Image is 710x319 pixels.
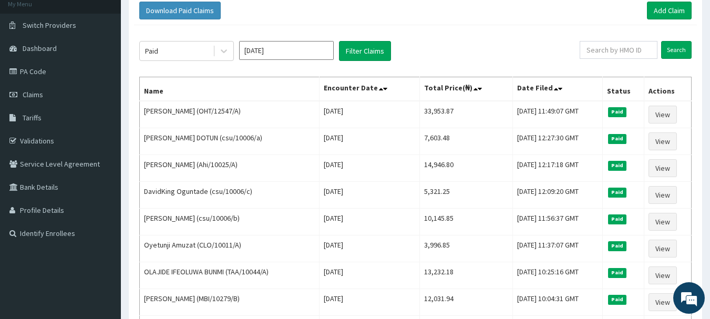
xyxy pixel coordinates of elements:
td: [DATE] 12:27:30 GMT [512,128,602,155]
span: Paid [608,107,627,117]
th: Status [602,77,644,101]
div: Chat with us now [55,59,177,73]
td: [DATE] [319,235,419,262]
input: Search [661,41,692,59]
td: Oyetunji Amuzat (CLO/10011/A) [140,235,320,262]
th: Name [140,77,320,101]
td: [DATE] 11:56:37 GMT [512,209,602,235]
input: Search by HMO ID [580,41,657,59]
span: Paid [608,268,627,277]
button: Filter Claims [339,41,391,61]
td: [DATE] [319,128,419,155]
span: We're online! [61,94,145,200]
td: [DATE] [319,182,419,209]
td: 33,953.87 [419,101,512,128]
a: View [649,159,677,177]
a: View [649,106,677,124]
td: [DATE] [319,155,419,182]
td: [PERSON_NAME] (OHT/12547/A) [140,101,320,128]
span: Paid [608,241,627,251]
input: Select Month and Year [239,41,334,60]
span: Tariffs [23,113,42,122]
td: [PERSON_NAME] DOTUN (csu/10006/a) [140,128,320,155]
td: 5,321.25 [419,182,512,209]
td: 13,232.18 [419,262,512,289]
td: [DATE] 10:04:31 GMT [512,289,602,316]
span: Claims [23,90,43,99]
td: [DATE] [319,101,419,128]
span: Paid [608,188,627,197]
span: Paid [608,214,627,224]
td: [DATE] [319,209,419,235]
a: View [649,213,677,231]
a: Add Claim [647,2,692,19]
div: Minimize live chat window [172,5,198,30]
td: [DATE] 11:37:07 GMT [512,235,602,262]
span: Dashboard [23,44,57,53]
td: [DATE] 12:17:18 GMT [512,155,602,182]
th: Actions [644,77,692,101]
textarea: Type your message and hit 'Enter' [5,210,200,246]
th: Total Price(₦) [419,77,512,101]
a: View [649,266,677,284]
div: Paid [145,46,158,56]
a: View [649,240,677,258]
td: 12,031.94 [419,289,512,316]
td: 14,946.80 [419,155,512,182]
span: Paid [608,295,627,304]
a: View [649,186,677,204]
th: Encounter Date [319,77,419,101]
th: Date Filed [512,77,602,101]
td: [DATE] [319,289,419,316]
td: 10,145.85 [419,209,512,235]
td: 7,603.48 [419,128,512,155]
td: [DATE] 11:49:07 GMT [512,101,602,128]
span: Paid [608,134,627,143]
td: [DATE] [319,262,419,289]
td: OLAJIDE IFEOLUWA BUNMI (TAA/10044/A) [140,262,320,289]
td: [DATE] 10:25:16 GMT [512,262,602,289]
td: [DATE] 12:09:20 GMT [512,182,602,209]
td: [PERSON_NAME] (MBI/10279/B) [140,289,320,316]
button: Download Paid Claims [139,2,221,19]
td: 3,996.85 [419,235,512,262]
a: View [649,293,677,311]
span: Paid [608,161,627,170]
a: View [649,132,677,150]
img: d_794563401_company_1708531726252_794563401 [19,53,43,79]
td: [PERSON_NAME] (Ahi/10025/A) [140,155,320,182]
span: Switch Providers [23,20,76,30]
td: [PERSON_NAME] (csu/10006/b) [140,209,320,235]
td: DavidKing Oguntade (csu/10006/c) [140,182,320,209]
